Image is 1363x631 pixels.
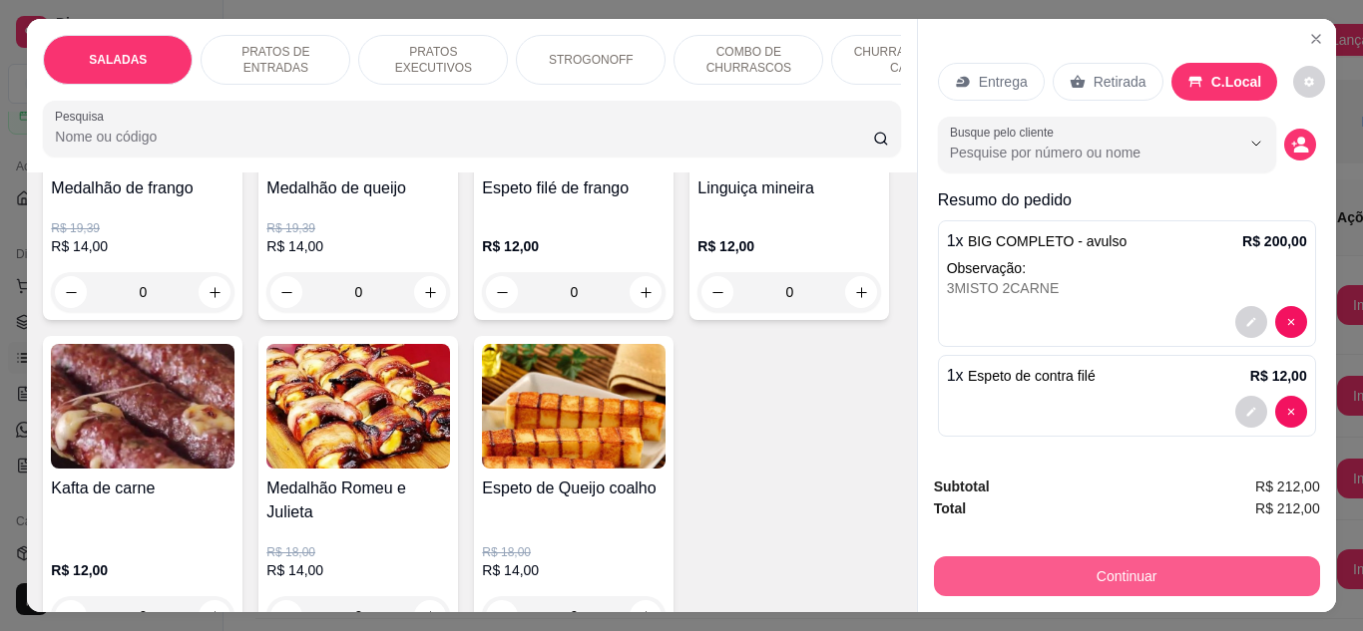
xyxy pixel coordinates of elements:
p: R$ 18,00 [482,544,666,560]
p: R$ 14,00 [482,560,666,580]
button: decrease-product-quantity [1235,396,1267,428]
button: increase-product-quantity [845,276,877,308]
p: R$ 12,00 [482,236,666,256]
p: Entrega [979,72,1028,92]
h4: Espeto filé de frango [482,176,666,200]
button: decrease-product-quantity [486,276,518,308]
label: Pesquisa [55,108,111,125]
strong: Subtotal [934,478,990,494]
button: decrease-product-quantity [1293,66,1325,98]
label: Busque pelo cliente [950,124,1061,141]
p: Retirada [1094,72,1146,92]
input: Pesquisa [55,127,873,147]
button: decrease-product-quantity [270,276,302,308]
p: STROGONOFF [549,52,634,68]
button: decrease-product-quantity [1284,129,1316,160]
div: 3MISTO 2CARNE [947,278,1307,298]
button: decrease-product-quantity [1275,396,1307,428]
span: Espeto de contra filé [968,368,1096,384]
button: increase-product-quantity [199,276,230,308]
button: Show suggestions [1240,128,1272,159]
button: increase-product-quantity [414,276,446,308]
p: R$ 14,00 [51,236,234,256]
p: R$ 200,00 [1242,231,1307,251]
p: R$ 12,00 [697,236,881,256]
p: Resumo do pedido [938,188,1316,212]
p: R$ 19,39 [51,220,234,236]
span: BIG COMPLETO - avulso [968,233,1127,249]
button: decrease-product-quantity [55,276,87,308]
button: increase-product-quantity [630,276,662,308]
h4: Medalhão Romeu e Julieta [266,476,450,524]
p: SALADAS [89,52,147,68]
span: R$ 212,00 [1255,497,1320,519]
h4: Kafta de carne [51,476,234,500]
input: Busque pelo cliente [950,143,1208,162]
button: decrease-product-quantity [1235,306,1267,338]
img: product-image [266,344,450,469]
button: decrease-product-quantity [701,276,733,308]
h4: Medalhão de queijo [266,176,450,200]
p: Observação: [947,258,1307,278]
img: product-image [482,344,666,469]
p: PRATOS DE ENTRADAS [218,44,333,76]
p: CHURRASCOS DA CASA [848,44,964,76]
p: C.Local [1211,72,1262,92]
p: R$ 18,00 [266,544,450,560]
p: COMBO DE CHURRASCOS [690,44,806,76]
p: 1 x [947,364,1096,388]
span: R$ 212,00 [1255,475,1320,497]
button: Close [1300,23,1332,55]
img: product-image [51,344,234,469]
h4: Medalhão de frango [51,176,234,200]
p: R$ 12,00 [51,560,234,580]
p: PRATOS EXECUTIVOS [375,44,491,76]
strong: Total [934,500,966,516]
p: R$ 19,39 [266,220,450,236]
h4: Linguiça mineira [697,176,881,200]
h4: Espeto de Queijo coalho [482,476,666,500]
p: R$ 14,00 [266,236,450,256]
button: decrease-product-quantity [1275,306,1307,338]
p: 1 x [947,229,1128,253]
p: R$ 12,00 [1250,366,1307,386]
button: Continuar [934,556,1320,596]
p: R$ 14,00 [266,560,450,580]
